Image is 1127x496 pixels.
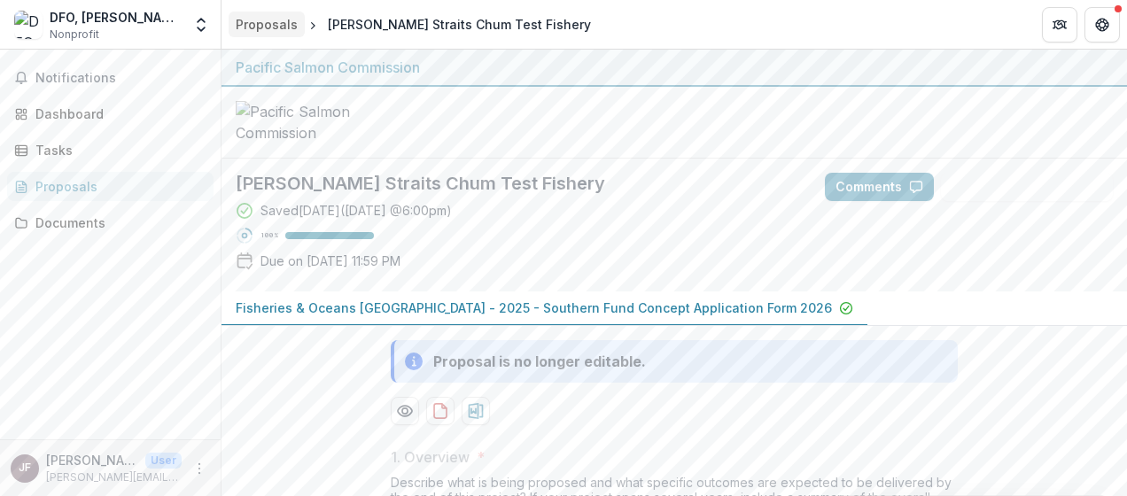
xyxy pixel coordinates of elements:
[7,136,214,165] a: Tasks
[236,101,413,143] img: Pacific Salmon Commission
[236,298,832,317] p: Fisheries & Oceans [GEOGRAPHIC_DATA] - 2025 - Southern Fund Concept Application Form 2026
[941,173,1113,201] button: Answer Suggestions
[50,27,99,43] span: Nonprofit
[260,201,452,220] div: Saved [DATE] ( [DATE] @ 6:00pm )
[35,177,199,196] div: Proposals
[236,57,1113,78] div: Pacific Salmon Commission
[14,11,43,39] img: DFO, Campbell River
[433,351,646,372] div: Proposal is no longer editable.
[46,469,182,485] p: [PERSON_NAME][EMAIL_ADDRESS][DOMAIN_NAME]
[229,12,598,37] nav: breadcrumb
[35,71,206,86] span: Notifications
[260,252,400,270] p: Due on [DATE] 11:59 PM
[7,99,214,128] a: Dashboard
[391,397,419,425] button: Preview b634da0f-d2e5-415b-a8b5-50f7675c52b7-0.pdf
[236,173,797,194] h2: [PERSON_NAME] Straits Chum Test Fishery
[236,15,298,34] div: Proposals
[35,213,199,232] div: Documents
[1042,7,1077,43] button: Partners
[260,229,278,242] p: 100 %
[7,172,214,201] a: Proposals
[328,15,591,34] div: [PERSON_NAME] Straits Chum Test Fishery
[189,458,210,479] button: More
[391,446,470,468] p: 1. Overview
[145,453,182,469] p: User
[7,208,214,237] a: Documents
[35,105,199,123] div: Dashboard
[46,451,138,469] p: [PERSON_NAME]
[7,64,214,92] button: Notifications
[1084,7,1120,43] button: Get Help
[19,462,31,474] div: John Fulton
[35,141,199,159] div: Tasks
[189,7,214,43] button: Open entity switcher
[50,8,182,27] div: DFO, [PERSON_NAME] River
[426,397,455,425] button: download-proposal
[462,397,490,425] button: download-proposal
[229,12,305,37] a: Proposals
[825,173,934,201] button: Comments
